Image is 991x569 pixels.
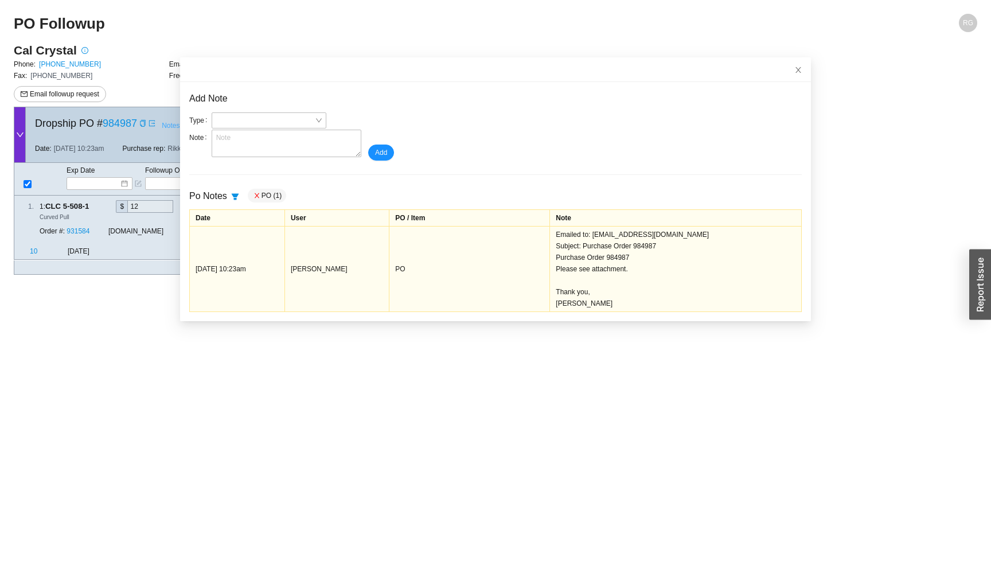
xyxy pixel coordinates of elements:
[284,209,389,226] td: User
[169,60,188,68] span: Email:
[963,14,973,32] span: RG
[167,143,182,154] span: Rikki
[54,143,104,154] span: [DATE] 10:23am
[14,42,77,59] h3: Cal Crystal
[227,189,243,205] button: filter
[550,209,802,226] td: Note
[40,214,69,220] span: Curved Pull
[161,119,190,127] button: Notes (1)
[116,200,127,213] div: $
[253,192,261,199] span: close
[35,143,52,154] span: Date:
[135,180,142,187] span: form
[39,60,101,68] a: [PHONE_NUMBER]
[389,226,550,311] td: PO
[190,226,285,311] td: [DATE] 10:23am
[189,91,802,107] div: Add Note
[248,189,286,202] div: PO (1)
[77,42,93,59] button: info-circle
[16,131,24,139] span: down
[368,145,394,161] button: Add
[149,120,155,127] span: export
[14,201,34,212] div: 1 .
[189,130,212,146] label: Note
[91,200,99,213] div: Copy
[169,72,209,80] span: Free Freight:
[252,191,262,200] button: close
[45,200,99,213] span: CLC 5-508-1
[786,57,811,83] button: Close
[40,228,65,236] span: Order #:
[14,14,736,34] h2: PO Followup
[103,118,137,129] a: 984987
[389,209,550,226] td: PO / Item
[14,86,106,102] button: mailEmail followup request
[556,229,795,309] div: Emailed to: [EMAIL_ADDRESS][DOMAIN_NAME] Subject: Purchase Order 984987 Purchase Order 984987 Ple...
[30,248,37,256] span: 10
[77,47,92,54] span: info-circle
[190,209,285,226] td: Date
[189,112,212,128] label: Type
[189,189,243,205] div: Po Notes
[21,91,28,99] span: mail
[149,118,155,129] a: export
[139,118,146,129] div: Copy
[35,115,137,132] span: Dropship PO #
[30,72,92,80] span: [PHONE_NUMBER]
[139,120,146,127] span: copy
[284,226,389,311] td: [PERSON_NAME]
[30,88,99,100] span: Email followup request
[794,66,802,74] span: close
[14,60,36,68] span: Phone:
[228,193,243,201] span: filter
[67,228,89,236] a: 931584
[162,120,190,131] span: Notes ( 1 )
[375,147,387,158] span: Add
[67,166,95,174] span: Exp Date
[68,246,134,258] span: [DATE]
[14,72,27,80] span: Fax:
[145,166,184,174] span: Followup On
[40,201,45,212] span: 1 :
[108,228,163,236] span: [DOMAIN_NAME]
[123,143,166,154] span: Purchase rep:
